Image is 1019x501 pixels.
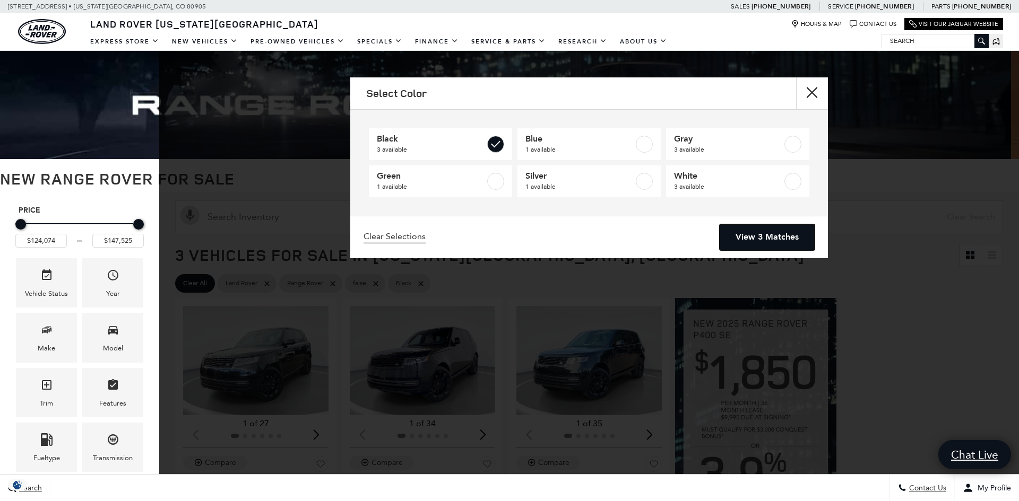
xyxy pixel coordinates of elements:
[720,224,815,250] a: View 3 Matches
[90,17,318,30] span: Land Rover [US_STATE][GEOGRAPHIC_DATA]
[25,288,68,300] div: Vehicle Status
[377,171,485,181] span: Green
[107,266,119,288] span: Year
[5,479,30,490] img: Opt-Out Icon
[166,32,244,51] a: New Vehicles
[99,398,126,409] div: Features
[40,321,53,342] span: Make
[909,20,998,28] a: Visit Our Jaguar Website
[93,452,133,464] div: Transmission
[552,32,614,51] a: Research
[84,17,325,30] a: Land Rover [US_STATE][GEOGRAPHIC_DATA]
[409,32,465,51] a: Finance
[15,215,144,248] div: Price
[855,2,914,11] a: [PHONE_NUMBER]
[946,447,1004,462] span: Chat Live
[40,376,53,398] span: Trim
[82,423,143,472] div: TransmissionTransmission
[938,440,1011,469] a: Chat Live
[351,32,409,51] a: Specials
[377,144,485,155] span: 3 available
[525,181,634,192] span: 1 available
[955,474,1019,501] button: Open user profile menu
[38,342,55,354] div: Make
[674,171,782,181] span: White
[107,376,119,398] span: Features
[931,3,951,10] span: Parts
[15,234,67,248] input: Minimum
[5,479,30,490] section: Click to Open Cookie Consent Modal
[752,2,810,11] a: [PHONE_NUMBER]
[369,128,512,160] a: Black3 available
[791,20,842,28] a: Hours & Map
[973,484,1011,493] span: My Profile
[614,32,673,51] a: About Us
[674,144,782,155] span: 3 available
[828,3,853,10] span: Service
[84,32,166,51] a: EXPRESS STORE
[33,452,60,464] div: Fueltype
[906,484,946,493] span: Contact Us
[731,3,750,10] span: Sales
[16,258,77,307] div: VehicleVehicle Status
[525,144,634,155] span: 1 available
[103,342,123,354] div: Model
[107,430,119,452] span: Transmission
[15,219,26,230] div: Minimum Price
[377,181,485,192] span: 1 available
[666,165,809,197] a: White3 available
[16,368,77,417] div: TrimTrim
[674,134,782,144] span: Gray
[369,165,512,197] a: Green1 available
[465,32,552,51] a: Service & Parts
[106,288,120,300] div: Year
[133,219,144,230] div: Maximum Price
[525,134,634,144] span: Blue
[952,2,1011,11] a: [PHONE_NUMBER]
[525,171,634,181] span: Silver
[40,266,53,288] span: Vehicle
[8,3,206,10] a: [STREET_ADDRESS] • [US_STATE][GEOGRAPHIC_DATA], CO 80905
[517,165,661,197] a: Silver1 available
[364,231,426,244] a: Clear Selections
[19,206,141,215] h5: Price
[674,181,782,192] span: 3 available
[244,32,351,51] a: Pre-Owned Vehicles
[82,313,143,362] div: ModelModel
[796,77,828,109] button: close
[850,20,896,28] a: Contact Us
[107,321,119,342] span: Model
[16,313,77,362] div: MakeMake
[16,423,77,472] div: FueltypeFueltype
[82,368,143,417] div: FeaturesFeatures
[377,134,485,144] span: Black
[18,19,66,44] img: Land Rover
[40,430,53,452] span: Fueltype
[82,258,143,307] div: YearYear
[366,87,427,99] h2: Select Color
[517,128,661,160] a: Blue1 available
[666,128,809,160] a: Gray3 available
[92,234,144,248] input: Maximum
[84,32,673,51] nav: Main Navigation
[40,398,53,409] div: Trim
[18,19,66,44] a: land-rover
[882,34,988,47] input: Search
